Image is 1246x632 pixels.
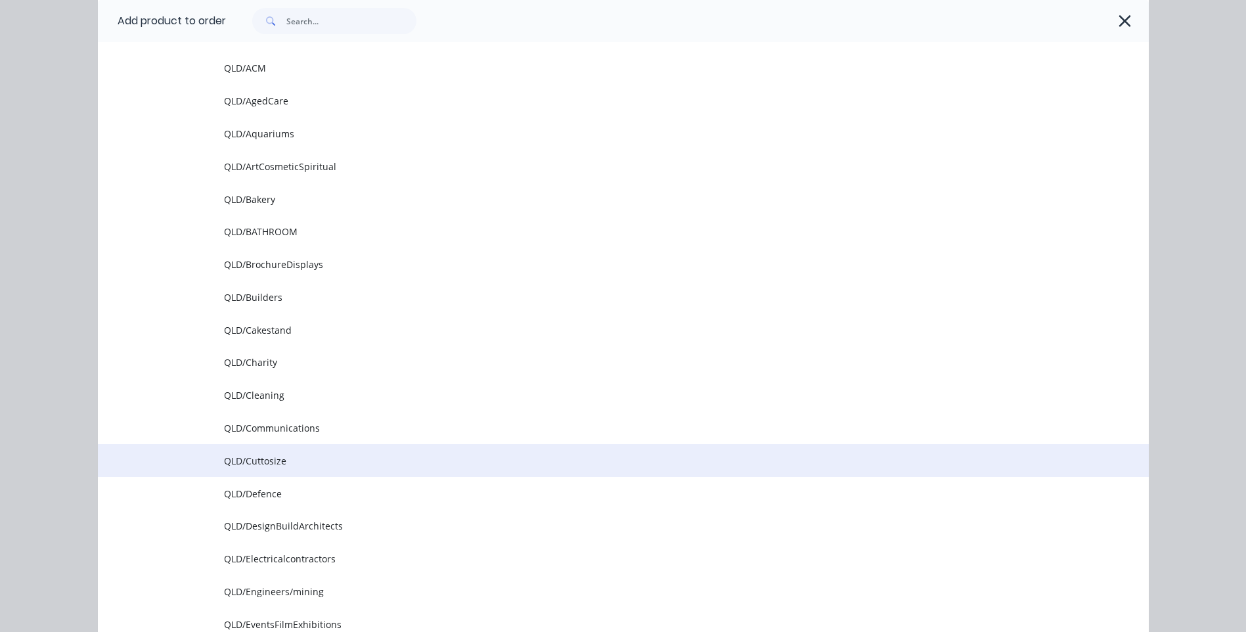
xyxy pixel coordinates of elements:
input: Search... [286,8,416,34]
span: QLD/Cakestand [224,323,964,337]
span: QLD/Charity [224,355,964,369]
span: QLD/DesignBuildArchitects [224,519,964,533]
span: QLD/Builders [224,290,964,304]
span: QLD/Cuttosize [224,454,964,468]
span: QLD/ACM [224,61,964,75]
span: QLD/EventsFilmExhibitions [224,618,964,631]
span: QLD/Bakery [224,192,964,206]
span: QLD/Communications [224,421,964,435]
span: QLD/Cleaning [224,388,964,402]
span: QLD/Electricalcontractors [224,552,964,566]
span: QLD/BATHROOM [224,225,964,238]
span: QLD/AgedCare [224,94,964,108]
span: QLD/Defence [224,487,964,501]
span: QLD/Aquariums [224,127,964,141]
span: QLD/Engineers/mining [224,585,964,598]
span: QLD/BrochureDisplays [224,258,964,271]
span: QLD/ArtCosmeticSpiritual [224,160,964,173]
